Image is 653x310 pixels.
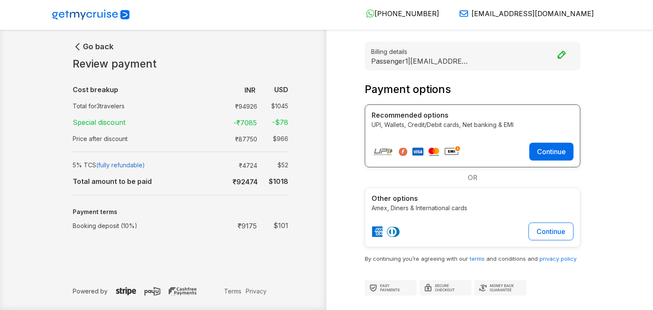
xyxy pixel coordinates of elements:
b: USD [274,85,288,94]
button: Continue [528,223,574,240]
td: : [213,98,217,114]
td: $ 966 [261,132,288,145]
b: Cost breakup [73,85,118,94]
img: payu [145,287,160,296]
a: [PHONE_NUMBER] [359,9,439,18]
td: Price after discount [73,131,213,147]
b: ₹ 92474 [233,178,258,186]
button: Continue [529,143,574,161]
td: ₹ 94926 [229,100,261,112]
td: : [213,131,217,147]
h4: Recommended options [372,111,574,119]
b: $ 1018 [269,177,288,186]
button: Go back [73,42,114,52]
small: Billing details [371,47,574,56]
a: privacy policy [539,255,576,262]
img: WhatsApp [366,9,375,18]
td: : [213,157,217,173]
a: Privacy [244,287,269,296]
h1: Review payment [73,58,288,70]
h4: Other options [372,194,574,203]
p: Powered by [73,287,222,296]
a: terms [470,255,485,262]
td: : [213,217,217,234]
b: Total amount to be paid [73,177,152,186]
td: 5% TCS [73,157,213,173]
a: Terms [222,287,244,296]
span: (fully refundable) [96,161,145,169]
p: UPI, Wallets, Credit/Debit cards, Net banking & EMI [372,120,574,129]
strong: ₹ 9175 [238,222,257,230]
strong: -$ 78 [272,118,288,127]
span: [PHONE_NUMBER] [375,9,439,18]
p: Amex, Diners & International cards [372,203,574,212]
strong: -₹ 7085 [233,118,257,127]
td: ₹ 87750 [229,132,261,145]
td: Booking deposit (10%) [73,217,213,234]
h5: Payment terms [73,209,288,216]
p: By continuing you’re agreeing with our and conditions and [365,254,580,263]
td: : [213,81,217,98]
td: : [213,173,217,190]
img: cashfree [169,287,196,296]
img: Email [460,9,468,18]
a: [EMAIL_ADDRESS][DOMAIN_NAME] [453,9,594,18]
td: $ 52 [261,159,288,171]
img: stripe [116,287,136,296]
strong: Special discount [73,118,125,127]
b: INR [244,86,256,94]
td: $ 1045 [261,100,288,112]
h3: Payment options [365,83,580,96]
strong: $ 101 [273,221,288,230]
td: Total for 3 travelers [73,98,213,114]
td: : [213,114,217,131]
td: ₹ 4724 [229,159,261,171]
div: OR [365,167,580,188]
span: [EMAIL_ADDRESS][DOMAIN_NAME] [471,9,594,18]
p: Passenger1 | [EMAIL_ADDRESS][DOMAIN_NAME] [371,57,469,65]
